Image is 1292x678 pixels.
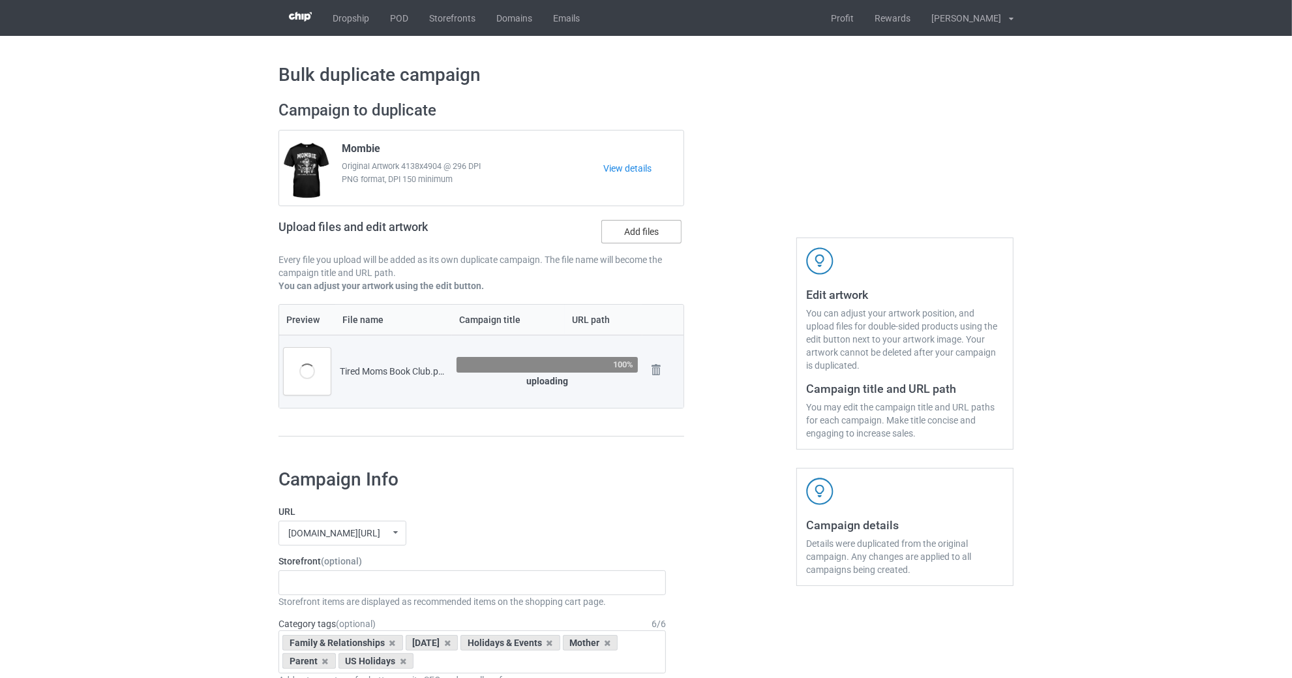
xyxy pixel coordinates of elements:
[278,100,684,121] h2: Campaign to duplicate
[278,617,376,630] label: Category tags
[289,12,312,22] img: 3d383065fc803cdd16c62507c020ddf8.png
[406,635,458,651] div: [DATE]
[921,2,1001,35] div: [PERSON_NAME]
[335,305,452,335] th: File name
[278,555,666,568] label: Storefront
[457,375,638,388] div: uploading
[282,653,336,669] div: Parent
[563,635,618,651] div: Mother
[806,307,1004,372] div: You can adjust your artwork position, and upload files for double-sided products using the edit b...
[565,305,642,335] th: URL path
[342,142,380,160] span: Mombie
[452,305,565,335] th: Campaign title
[806,517,1004,532] h3: Campaign details
[321,556,362,566] span: (optional)
[278,281,484,291] b: You can adjust your artwork using the edit button.
[806,478,834,505] img: svg+xml;base64,PD94bWwgdmVyc2lvbj0iMS4wIiBlbmNvZGluZz0iVVRGLTgiPz4KPHN2ZyB3aWR0aD0iNDJweCIgaGVpZ2...
[278,505,666,518] label: URL
[336,619,376,629] span: (optional)
[282,635,403,651] div: Family & Relationships
[278,595,666,608] div: Storefront items are displayed as recommended items on the shopping cart page.
[614,360,634,369] div: 100%
[278,63,1014,87] h1: Bulk duplicate campaign
[342,173,603,186] span: PNG format, DPI 150 minimum
[288,529,380,538] div: [DOMAIN_NAME][URL]
[278,253,684,279] p: Every file you upload will be added as its own duplicate campaign. The file name will become the ...
[806,537,1004,576] div: Details were duplicated from the original campaign. Any changes are applied to all campaigns bein...
[806,287,1004,302] h3: Edit artwork
[806,401,1004,440] div: You may edit the campaign title and URL paths for each campaign. Make title concise and engaging ...
[278,220,522,244] h2: Upload files and edit artwork
[279,305,335,335] th: Preview
[806,247,834,275] img: svg+xml;base64,PD94bWwgdmVyc2lvbj0iMS4wIiBlbmNvZGluZz0iVVRGLTgiPz4KPHN2ZyB3aWR0aD0iNDJweCIgaGVpZ2...
[460,635,560,651] div: Holidays & Events
[601,220,682,243] label: Add files
[603,162,684,175] a: View details
[652,617,666,630] div: 6 / 6
[338,653,414,669] div: US Holidays
[340,365,447,378] div: Tired Moms Book Club.png
[647,361,665,379] img: svg+xml;base64,PD94bWwgdmVyc2lvbj0iMS4wIiBlbmNvZGluZz0iVVRGLTgiPz4KPHN2ZyB3aWR0aD0iMjhweCIgaGVpZ2...
[278,468,666,491] h1: Campaign Info
[342,160,603,173] span: Original Artwork 4138x4904 @ 296 DPI
[806,381,1004,396] h3: Campaign title and URL path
